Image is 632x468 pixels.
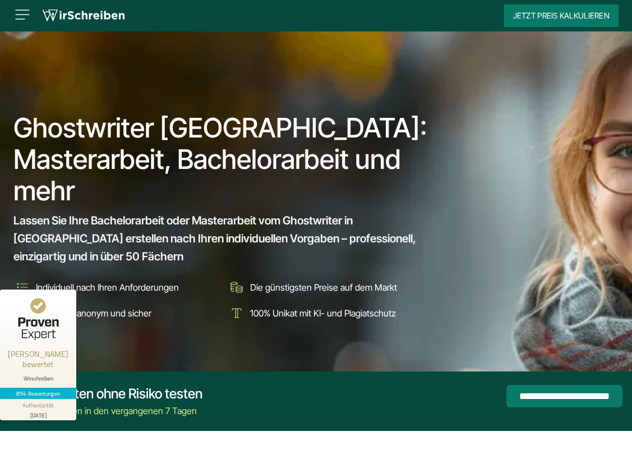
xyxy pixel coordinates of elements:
img: logo wirschreiben [43,7,124,24]
img: Menu open [13,6,31,24]
img: Die günstigsten Preise auf dem Markt [228,278,246,296]
li: Garantiert anonym und sicher [13,304,220,322]
button: Jetzt Preis kalkulieren [504,4,619,27]
div: Jetzt 2 Seiten ohne Risiko testen [13,385,202,403]
li: Individuell nach Ihren Anforderungen [13,278,220,296]
span: Lassen Sie Ihre Bachelorarbeit oder Masterarbeit vom Ghostwriter in [GEOGRAPHIC_DATA] erstellen n... [13,214,416,263]
div: Authentizität [22,401,54,410]
div: [DATE] [4,410,72,418]
div: Wirschreiben [4,375,72,382]
img: Individuell nach Ihren Anforderungen [13,278,31,296]
h1: Ghostwriter [GEOGRAPHIC_DATA]: Masterarbeit, Bachelorarbeit und mehr [13,112,435,207]
div: 347 Bestellungen in den vergangenen 7 Tagen [13,404,202,417]
li: 100% Unikat mit KI- und Plagiatschutz [228,304,434,322]
img: 100% Unikat mit KI- und Plagiatschutz [228,304,246,322]
li: Die günstigsten Preise auf dem Markt [228,278,434,296]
